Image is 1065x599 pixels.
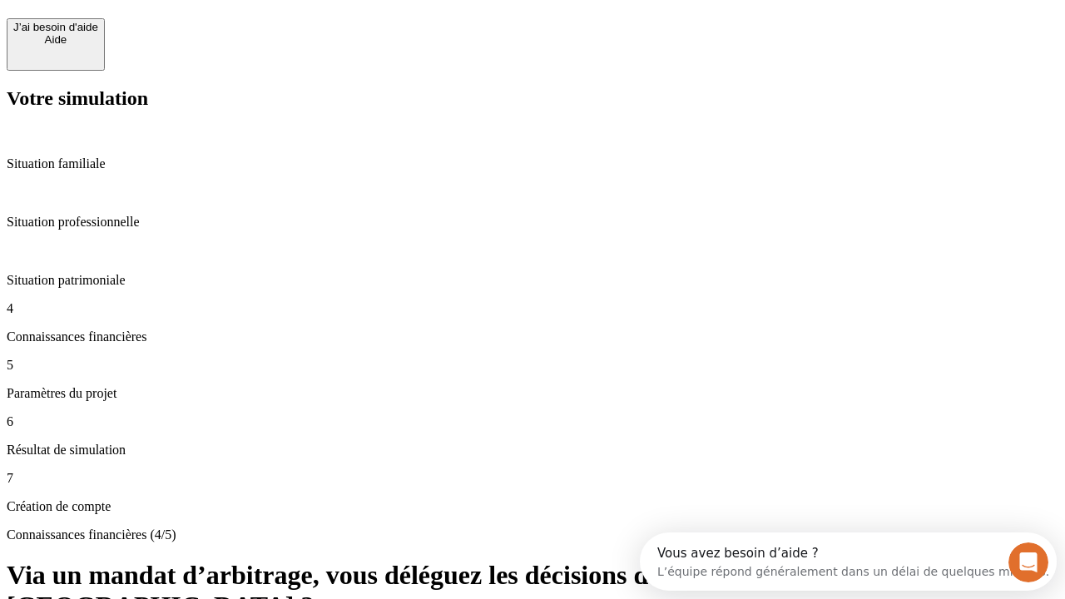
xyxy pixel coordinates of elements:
[7,215,1058,230] p: Situation professionnelle
[13,33,98,46] div: Aide
[640,532,1057,591] iframe: Intercom live chat discovery launcher
[17,14,409,27] div: Vous avez besoin d’aide ?
[7,273,1058,288] p: Situation patrimoniale
[7,156,1058,171] p: Situation familiale
[7,87,1058,110] h2: Votre simulation
[7,414,1058,429] p: 6
[7,7,458,52] div: Ouvrir le Messenger Intercom
[7,301,1058,316] p: 4
[7,471,1058,486] p: 7
[7,18,105,71] button: J’ai besoin d'aideAide
[1008,542,1048,582] iframe: Intercom live chat
[7,443,1058,458] p: Résultat de simulation
[17,27,409,45] div: L’équipe répond généralement dans un délai de quelques minutes.
[7,329,1058,344] p: Connaissances financières
[7,527,1058,542] p: Connaissances financières (4/5)
[7,358,1058,373] p: 5
[7,499,1058,514] p: Création de compte
[13,21,98,33] div: J’ai besoin d'aide
[7,386,1058,401] p: Paramètres du projet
